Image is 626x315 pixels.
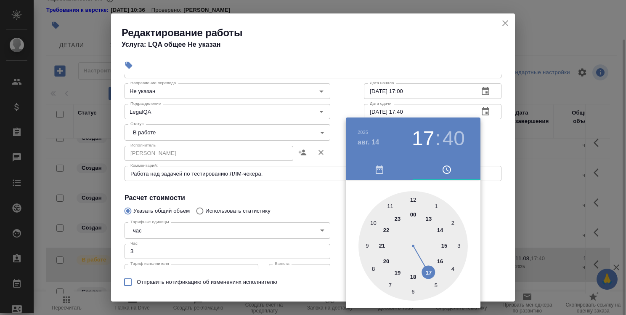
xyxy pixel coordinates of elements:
button: 17 [412,127,434,150]
button: 40 [443,127,465,150]
button: 2025 [358,130,368,135]
button: авг. 14 [358,137,379,147]
h3: : [435,127,440,150]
